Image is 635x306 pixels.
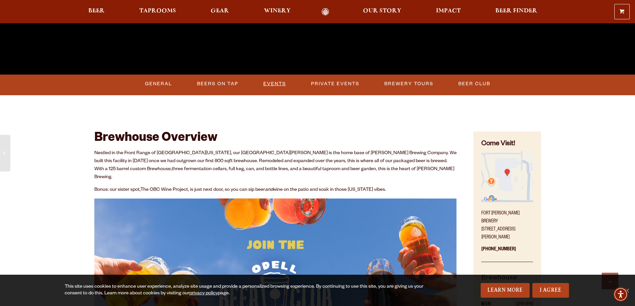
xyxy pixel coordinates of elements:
[495,8,537,14] span: Beer Finder
[481,151,533,202] img: Small thumbnail of location on map
[491,8,542,16] a: Beer Finder
[264,8,291,14] span: Winery
[142,76,175,92] a: General
[94,132,457,146] h2: Brewhouse Overview
[140,187,188,193] a: The OBC Wine Project
[88,8,105,14] span: Beer
[94,167,454,180] span: three fermentation cellars, full keg, can, and bottle lines, and a beautiful taproom and beer gar...
[308,76,362,92] a: Private Events
[432,8,465,16] a: Impact
[206,8,233,16] a: Gear
[481,242,533,262] p: [PHONE_NUMBER]
[532,283,569,298] a: I Agree
[382,76,436,92] a: Brewery Tours
[194,76,241,92] a: Beers on Tap
[481,273,533,301] h5: Brewhouse Hours
[139,8,176,14] span: Taprooms
[84,8,109,16] a: Beer
[481,206,533,242] p: Fort [PERSON_NAME] Brewery [STREET_ADDRESS][PERSON_NAME]
[313,8,338,16] a: Odell Home
[481,283,530,298] a: Learn More
[135,8,180,16] a: Taprooms
[265,187,273,193] em: and
[260,8,295,16] a: Winery
[65,284,426,297] div: This site uses cookies to enhance user experience, analyze site usage and provide a personalized ...
[481,140,533,149] h4: Come Visit!
[94,186,457,194] p: Bonus: our sister spot, , is just next door, so you can sip beer wine on the patio and soak in th...
[613,287,628,302] div: Accessibility Menu
[359,8,406,16] a: Our Story
[436,8,461,14] span: Impact
[481,199,533,204] a: Find on Google Maps (opens in a new window)
[363,8,401,14] span: Our Story
[189,291,218,296] a: privacy policy
[602,273,618,289] a: Scroll to top
[261,76,289,92] a: Events
[456,76,493,92] a: Beer Club
[94,150,457,181] p: Nestled in the Front Range of [GEOGRAPHIC_DATA][US_STATE], our [GEOGRAPHIC_DATA][PERSON_NAME] is ...
[211,8,229,14] span: Gear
